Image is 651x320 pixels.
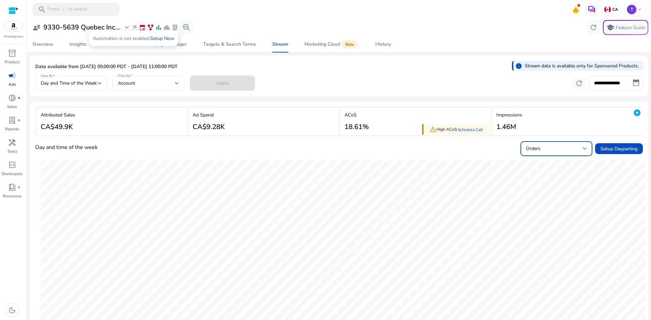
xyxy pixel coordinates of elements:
div: Overview [33,42,53,47]
p: CA [611,7,618,12]
button: refresh [572,78,586,89]
button: refresh [587,21,600,34]
span: Orders [526,145,540,152]
div: Targets & Search Terms [203,42,256,47]
span: info [515,63,522,69]
p: Press to search [47,6,87,13]
span: Day and Time of the Week [41,80,97,86]
p: Reports [5,126,19,132]
h3: 9330-5639 Quebec Inc... [43,23,120,31]
span: refresh [575,79,583,87]
span: search_insights [182,23,191,31]
h3: 1.46M [496,123,522,131]
p: Stream data is available only for Sponsored Products. [525,62,639,69]
p: Attributed Sales [41,111,75,119]
button: search_insights [180,21,193,34]
span: Account [118,80,135,86]
span: wand_stars [131,24,138,31]
h3: 18.61% [344,123,369,131]
p: Tools [7,148,17,154]
div: High ACoS. [422,124,489,135]
p: Resources [3,193,22,199]
span: keyboard_arrow_down [637,7,643,12]
span: search [38,5,46,14]
p: Developers [2,171,22,177]
div: Campaign Manager [144,42,187,47]
span: expand_more [123,23,131,31]
span: bar_chart [155,24,162,31]
div: Automation [103,42,128,47]
h3: CA$9.28K [193,123,225,131]
div: Insights [70,42,86,47]
p: Marketplace [4,34,23,39]
span: donut_small [8,94,16,102]
p: Ad Spend [193,111,225,119]
img: ca.svg [604,6,611,13]
p: T [627,5,636,14]
h4: Day and time of the week [35,144,98,151]
span: user_attributes [33,23,41,31]
button: Setup Dayparting [595,143,643,154]
span: warning [430,126,436,133]
p: ACoS [344,111,369,119]
span: refresh [589,23,597,31]
h3: CA$49.9K [41,123,75,131]
div: Stream [272,42,288,47]
span: lab_profile [8,116,16,124]
p: Feature Guide [616,24,645,31]
span: campaign [8,71,16,80]
div: History [375,42,391,47]
span: book_4 [8,183,16,191]
p: Ads [8,81,16,87]
p: Impressions [496,111,522,119]
span: fiber_manual_record [18,119,20,122]
img: amazon.svg [4,21,23,31]
span: dark_mode [8,306,16,314]
p: Data available from [DATE] 05:00:00 PDT - [DATE] 11:00:00 PDT [35,63,178,70]
span: cloud [163,24,170,31]
span: fiber_manual_record [18,186,20,189]
p: Product [5,59,19,65]
span: / [61,6,67,13]
span: lab_profile [172,24,178,31]
span: Setup Dayparting [600,145,637,152]
span: family_history [147,24,154,31]
span: code_blocks [8,161,16,169]
mat-icon: add_circle [633,109,641,117]
mat-label: View By [41,73,53,78]
span: fiber_manual_record [18,97,20,99]
div: Marketing Cloud [304,42,359,47]
mat-label: Filter By [118,73,131,78]
span: school [606,23,614,31]
span: Beta [341,40,358,48]
span: inventory_2 [8,49,16,57]
span: event [139,24,146,31]
a: Schedule Call [458,127,483,132]
span: handyman [8,138,16,147]
p: Sales [7,104,17,110]
button: schoolFeature Guide [603,20,648,35]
